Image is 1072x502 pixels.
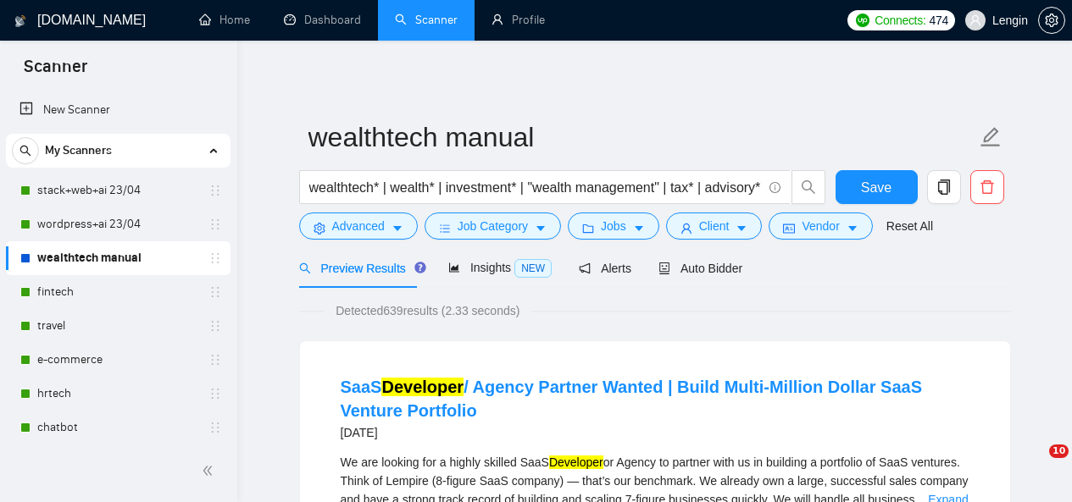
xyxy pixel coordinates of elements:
span: user [680,222,692,234]
a: dashboardDashboard [284,13,361,27]
div: Tooltip anchor [413,260,428,275]
span: holder [208,387,222,400]
span: caret-down [736,222,747,234]
a: chatbot [37,411,198,444]
span: caret-down [847,222,858,234]
input: Scanner name... [308,116,976,158]
a: userProfile [492,13,545,27]
a: travel [37,309,198,343]
img: upwork-logo.png [856,14,869,27]
span: info-circle [769,182,780,193]
span: Detected 639 results (2.33 seconds) [324,301,531,320]
a: wordpress+ai 23/04 [37,207,198,241]
span: double-left [202,462,219,479]
a: searchScanner [395,13,458,27]
button: barsJob Categorycaret-down [425,212,561,240]
button: search [792,170,825,204]
li: New Scanner [6,93,231,127]
span: caret-down [535,222,547,234]
span: holder [208,319,222,333]
a: SaaSDeveloper/ Agency Partner Wanted | Build Multi-Million Dollar SaaS Venture Portfolio [341,378,923,420]
button: folderJobscaret-down [568,212,659,240]
button: userClientcaret-down [666,212,763,240]
iframe: Intercom live chat [1014,444,1055,485]
span: copy [928,179,960,195]
span: robot [658,262,670,274]
span: edit [980,126,1002,148]
span: search [792,179,825,195]
span: holder [208,218,222,231]
span: holder [208,421,222,434]
span: Alerts [579,262,631,275]
span: 10 [1049,444,1069,458]
span: Job Category [458,217,528,235]
span: Scanner [10,54,101,90]
a: e-commerce [37,343,198,377]
mark: Developer [549,455,603,469]
a: homeHome [199,13,250,27]
span: Advanced [332,217,385,235]
span: holder [208,184,222,197]
span: area-chart [448,262,460,273]
button: search [12,137,39,164]
span: user [969,14,981,26]
button: idcardVendorcaret-down [769,212,872,240]
span: NEW [514,259,552,278]
a: fintech [37,275,198,309]
a: Reset All [886,217,933,235]
span: holder [208,251,222,265]
button: settingAdvancedcaret-down [299,212,418,240]
span: Save [861,177,891,198]
a: setting [1038,14,1065,27]
a: New Scanner [19,93,217,127]
span: delete [971,179,1003,195]
span: Auto Bidder [658,262,742,275]
span: caret-down [633,222,645,234]
a: stack+web+ai 23/04 [37,174,198,207]
span: Insights [448,261,552,274]
span: idcard [783,222,795,234]
span: setting [1039,14,1064,27]
span: holder [208,285,222,299]
span: setting [314,222,325,234]
span: Preview Results [299,262,421,275]
span: bars [439,222,451,234]
span: My Scanners [45,134,112,168]
span: 474 [929,11,947,30]
span: Vendor [802,217,839,235]
button: delete [970,170,1004,204]
div: [DATE] [341,422,969,443]
button: copy [927,170,961,204]
span: caret-down [392,222,403,234]
input: Search Freelance Jobs... [309,177,762,198]
span: folder [582,222,594,234]
button: Save [836,170,918,204]
button: setting [1038,7,1065,34]
span: Connects: [875,11,925,30]
span: Client [699,217,730,235]
span: search [13,145,38,157]
a: wealthtech manual [37,241,198,275]
mark: Developer [381,378,464,396]
span: search [299,262,311,274]
a: hrtech [37,377,198,411]
span: holder [208,353,222,367]
span: notification [579,262,591,274]
img: logo [14,8,26,35]
span: Jobs [601,217,626,235]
